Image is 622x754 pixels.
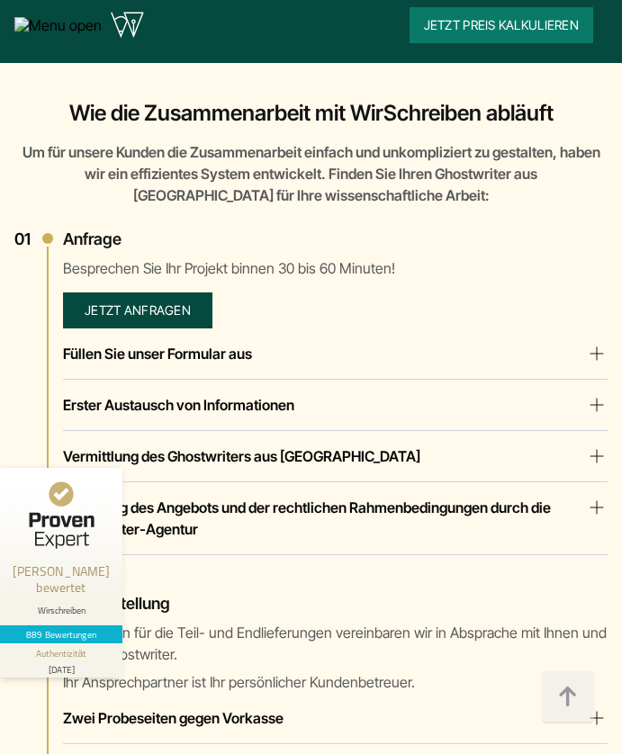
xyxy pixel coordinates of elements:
[7,660,115,674] div: [DATE]
[63,445,608,467] summary: Vermittlung des Ghostwriters aus [GEOGRAPHIC_DATA]
[14,141,608,206] div: Um für unsere Kunden die Zusammenarbeit einfach und unkompliziert zu gestalten, haben wir ein eff...
[36,647,87,660] div: Authentizität
[85,302,191,318] span: Jetzt anfragen
[541,670,595,724] img: button top
[14,17,102,33] img: Menu open
[63,497,608,540] summary: Erstellung des Angebots und der rechtlichen Rahmenbedingungen durch die Ghostwriter-Agentur
[63,671,608,693] p: Ihr Ansprechpartner ist Ihr persönlicher Kundenbetreuer.
[410,7,593,43] button: Jetzt Preis kalkulieren
[63,707,608,729] summary: Zwei Probeseiten gegen Vorkasse
[109,12,145,39] img: wirschreiben
[63,292,212,328] button: Jetzt anfragen
[14,229,608,250] h3: Anfrage
[63,343,608,364] summary: Füllen Sie unser Formular aus
[14,99,608,128] h2: Wie die Zusammenarbeit mit WirSchreiben abläuft
[14,593,608,615] h3: Texterstellung
[63,622,608,665] p: Die Fristen für die Teil- und Endlieferungen vereinbaren wir in Absprache mit Ihnen und Ihrem Gho...
[63,394,608,416] summary: Erster Austausch von Informationen
[63,257,608,328] p: Besprechen Sie Ihr Projekt binnen 30 bis 60 Minuten!
[7,605,115,616] div: Wirschreiben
